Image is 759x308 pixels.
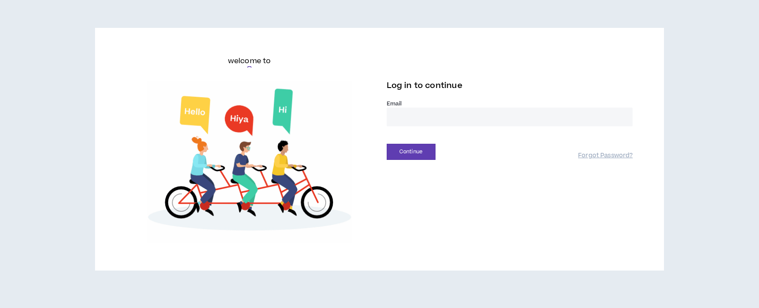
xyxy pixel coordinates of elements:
[578,152,633,160] a: Forgot Password?
[228,56,271,66] h6: welcome to
[126,81,373,243] img: Welcome to Wripple
[387,100,633,108] label: Email
[387,144,436,160] button: Continue
[387,80,463,91] span: Log in to continue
